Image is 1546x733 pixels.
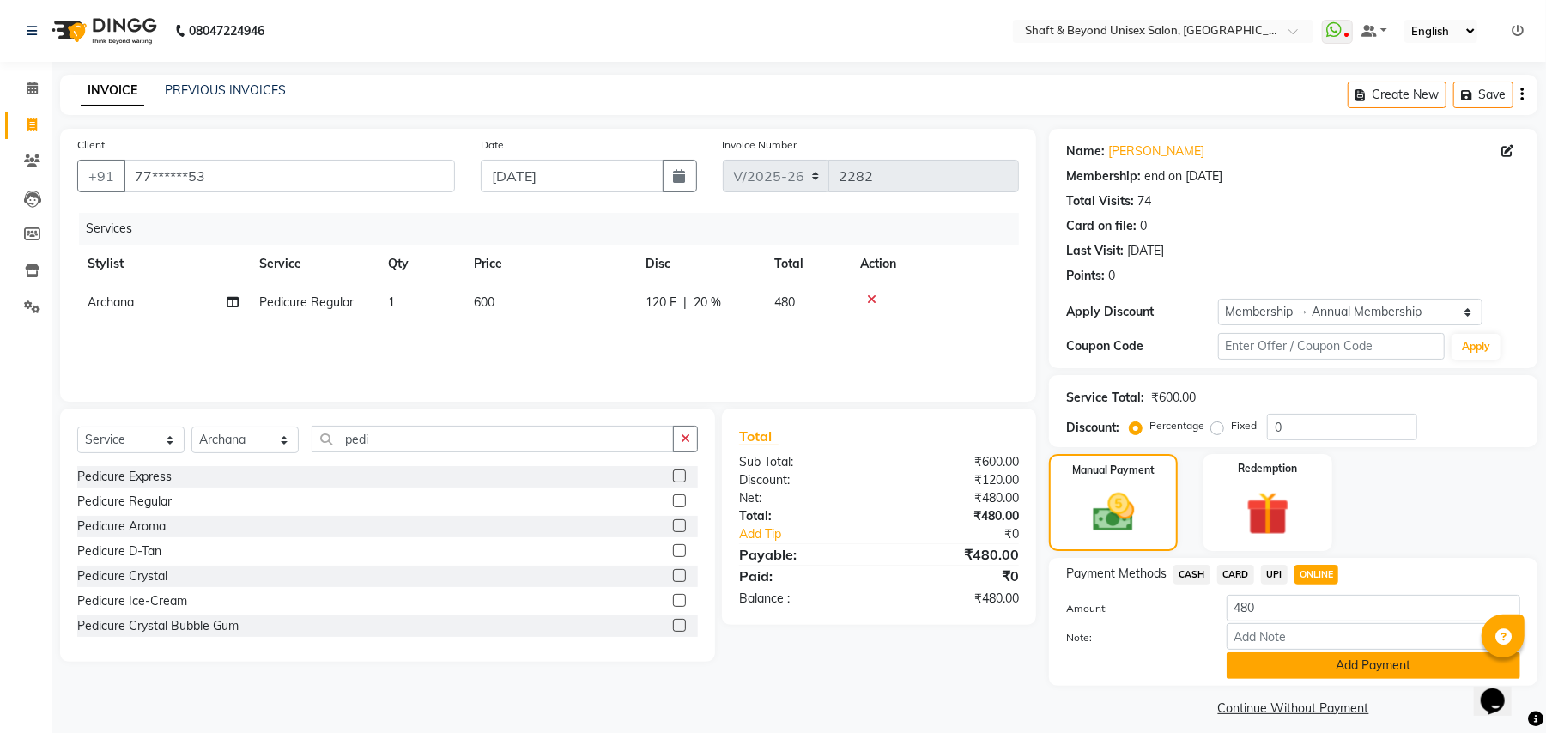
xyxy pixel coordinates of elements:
[77,245,249,283] th: Stylist
[774,294,795,310] span: 480
[1452,334,1501,360] button: Apply
[726,544,879,565] div: Payable:
[77,160,125,192] button: +91
[694,294,721,312] span: 20 %
[79,213,1032,245] div: Services
[879,471,1032,489] div: ₹120.00
[1217,565,1254,585] span: CARD
[1218,333,1445,360] input: Enter Offer / Coupon Code
[77,518,166,536] div: Pedicure Aroma
[165,82,286,98] a: PREVIOUS INVOICES
[77,617,239,635] div: Pedicure Crystal Bubble Gum
[312,426,674,452] input: Search or Scan
[1053,601,1213,616] label: Amount:
[1294,565,1339,585] span: ONLINE
[1151,389,1196,407] div: ₹600.00
[1108,142,1204,161] a: [PERSON_NAME]
[1227,595,1520,621] input: Amount
[1066,167,1141,185] div: Membership:
[1053,630,1213,645] label: Note:
[1137,192,1151,210] div: 74
[1227,652,1520,679] button: Add Payment
[726,489,879,507] div: Net:
[726,507,879,525] div: Total:
[726,453,879,471] div: Sub Total:
[1173,565,1210,585] span: CASH
[1066,142,1105,161] div: Name:
[1233,487,1303,541] img: _gift.svg
[1066,337,1217,355] div: Coupon Code
[1140,217,1147,235] div: 0
[1144,167,1222,185] div: end on [DATE]
[726,590,879,608] div: Balance :
[1227,623,1520,650] input: Add Note
[1052,700,1534,718] a: Continue Without Payment
[726,525,905,543] a: Add Tip
[739,427,779,445] span: Total
[189,7,264,55] b: 08047224946
[1238,461,1297,476] label: Redemption
[1453,82,1513,108] button: Save
[850,245,1019,283] th: Action
[77,567,167,585] div: Pedicure Crystal
[249,245,378,283] th: Service
[81,76,144,106] a: INVOICE
[726,566,879,586] div: Paid:
[726,471,879,489] div: Discount:
[77,468,172,486] div: Pedicure Express
[1066,242,1124,260] div: Last Visit:
[259,294,354,310] span: Pedicure Regular
[1474,664,1529,716] iframe: chat widget
[1066,565,1167,583] span: Payment Methods
[646,294,676,312] span: 120 F
[723,137,797,153] label: Invoice Number
[1066,419,1119,437] div: Discount:
[1108,267,1115,285] div: 0
[635,245,764,283] th: Disc
[1348,82,1446,108] button: Create New
[1066,389,1144,407] div: Service Total:
[879,453,1032,471] div: ₹600.00
[124,160,455,192] input: Search by Name/Mobile/Email/Code
[77,493,172,511] div: Pedicure Regular
[44,7,161,55] img: logo
[1066,217,1137,235] div: Card on file:
[77,542,161,560] div: Pedicure D-Tan
[1066,192,1134,210] div: Total Visits:
[481,137,504,153] label: Date
[879,489,1032,507] div: ₹480.00
[879,507,1032,525] div: ₹480.00
[464,245,635,283] th: Price
[1261,565,1288,585] span: UPI
[378,245,464,283] th: Qty
[1127,242,1164,260] div: [DATE]
[764,245,850,283] th: Total
[905,525,1032,543] div: ₹0
[77,137,105,153] label: Client
[1066,303,1217,321] div: Apply Discount
[77,592,187,610] div: Pedicure Ice-Cream
[1231,418,1257,433] label: Fixed
[474,294,494,310] span: 600
[388,294,395,310] span: 1
[1066,267,1105,285] div: Points:
[879,566,1032,586] div: ₹0
[879,544,1032,565] div: ₹480.00
[879,590,1032,608] div: ₹480.00
[683,294,687,312] span: |
[88,294,134,310] span: Archana
[1149,418,1204,433] label: Percentage
[1072,463,1155,478] label: Manual Payment
[1080,488,1148,536] img: _cash.svg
